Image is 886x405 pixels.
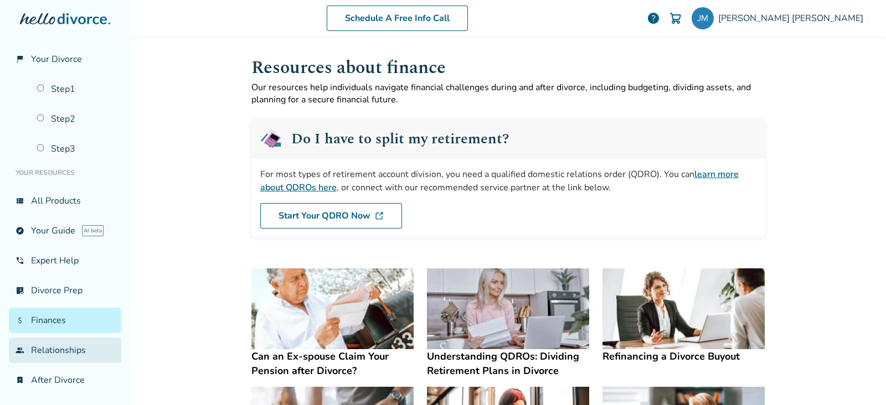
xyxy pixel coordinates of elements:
[427,268,589,350] img: Understanding QDROs: Dividing Retirement Plans in Divorce
[251,268,414,378] a: Can an Ex-spouse Claim Your Pension after Divorce?Can an Ex-spouse Claim Your Pension after Divorce?
[16,286,24,295] span: list_alt_check
[9,308,121,333] a: attach_moneyFinances
[82,225,104,236] span: AI beta
[260,203,402,229] a: Start Your QDRO Now
[16,376,24,385] span: bookmark_check
[9,188,121,214] a: view_listAll Products
[251,81,765,106] p: Our resources help individuals navigate financial challenges during and after divorce, including ...
[9,337,121,363] a: groupRelationships
[831,352,886,405] iframe: Chat Widget
[375,211,384,220] img: DL
[602,268,765,364] a: Refinancing a Divorce BuyoutRefinancing a Divorce Buyout
[251,349,414,378] h4: Can an Ex-spouse Claim Your Pension after Divorce?
[9,367,121,393] a: bookmark_checkAfter Divorce
[9,162,121,184] li: Your Resources
[9,218,121,243] a: exploreYour GuideAI beta
[16,226,24,235] span: explore
[718,12,868,24] span: [PERSON_NAME] [PERSON_NAME]
[427,268,589,378] a: Understanding QDROs: Dividing Retirement Plans in DivorceUnderstanding QDROs: Dividing Retirement...
[31,53,82,65] span: Your Divorce
[327,6,468,31] a: Schedule A Free Info Call
[251,54,765,81] h1: Resources about finance
[251,268,414,350] img: Can an Ex-spouse Claim Your Pension after Divorce?
[30,106,121,132] a: Step2
[647,12,660,25] a: help
[427,349,589,378] h4: Understanding QDROs: Dividing Retirement Plans in Divorce
[260,168,756,194] div: For most types of retirement account division, you need a qualified domestic relations order (QDR...
[602,349,765,364] h4: Refinancing a Divorce Buyout
[9,248,121,273] a: phone_in_talkExpert Help
[291,132,509,146] h2: Do I have to split my retirement?
[9,278,121,303] a: list_alt_checkDivorce Prep
[9,46,121,72] a: flag_2Your Divorce
[16,196,24,205] span: view_list
[16,256,24,265] span: phone_in_talk
[669,12,682,25] img: Cart
[260,128,282,150] img: QDRO
[30,76,121,102] a: Step1
[16,55,24,64] span: flag_2
[16,316,24,325] span: attach_money
[602,268,765,350] img: Refinancing a Divorce Buyout
[16,346,24,355] span: group
[692,7,714,29] img: jannelle.martinez@hellodivorce.com
[30,136,121,162] a: Step3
